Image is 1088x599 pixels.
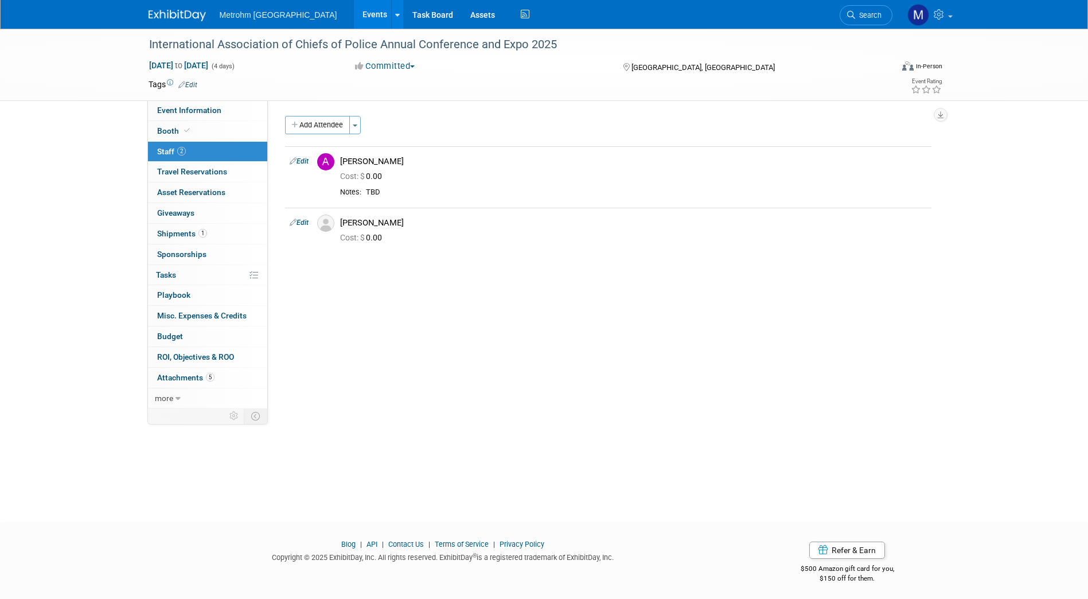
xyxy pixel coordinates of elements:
span: Staff [157,147,186,156]
span: more [155,394,173,403]
div: Event Rating [911,79,942,84]
a: Terms of Service [435,540,489,549]
img: Format-Inperson.png [902,61,914,71]
a: Sponsorships [148,244,267,265]
div: Notes: [340,188,361,197]
div: TBD [366,188,927,197]
sup: ® [473,553,477,559]
button: Add Attendee [285,116,350,134]
div: $150 off for them. [755,574,940,584]
span: Giveaways [157,208,194,217]
div: International Association of Chiefs of Police Annual Conference and Expo 2025 [145,34,875,55]
span: [GEOGRAPHIC_DATA], [GEOGRAPHIC_DATA] [631,63,775,72]
span: Sponsorships [157,250,206,259]
a: Asset Reservations [148,182,267,203]
span: Event Information [157,106,221,115]
img: Associate-Profile-5.png [317,215,334,232]
a: Event Information [148,100,267,120]
span: Playbook [157,290,190,299]
span: (4 days) [210,63,235,70]
td: Tags [149,79,197,90]
span: to [173,61,184,70]
span: Misc. Expenses & Credits [157,311,247,320]
span: Attachments [157,373,215,382]
span: Booth [157,126,192,135]
span: | [357,540,365,549]
img: ExhibitDay [149,10,206,21]
a: Giveaways [148,203,267,223]
a: Budget [148,326,267,347]
img: A.jpg [317,153,334,170]
a: Contact Us [388,540,424,549]
span: [DATE] [DATE] [149,60,209,71]
span: Search [855,11,882,20]
span: | [379,540,387,549]
div: Copyright © 2025 ExhibitDay, Inc. All rights reserved. ExhibitDay is a registered trademark of Ex... [149,550,738,563]
i: Booth reservation complete [184,127,190,134]
a: Travel Reservations [148,162,267,182]
a: more [148,388,267,409]
span: Shipments [157,229,207,238]
div: $500 Amazon gift card for you, [755,557,940,583]
a: API [366,540,377,549]
div: [PERSON_NAME] [340,217,927,228]
a: Privacy Policy [500,540,544,549]
td: Personalize Event Tab Strip [224,409,244,423]
div: In-Person [915,62,942,71]
span: 1 [198,229,207,238]
a: ROI, Objectives & ROO [148,347,267,367]
a: Edit [290,219,309,227]
span: Cost: $ [340,233,366,242]
td: Toggle Event Tabs [244,409,267,423]
a: Playbook [148,285,267,305]
span: ROI, Objectives & ROO [157,352,234,361]
span: Travel Reservations [157,167,227,176]
span: Asset Reservations [157,188,225,197]
span: Cost: $ [340,172,366,181]
button: Committed [351,60,419,72]
span: 2 [177,147,186,155]
a: Attachments5 [148,368,267,388]
span: 5 [206,373,215,382]
a: Search [840,5,892,25]
div: [PERSON_NAME] [340,156,927,167]
a: Refer & Earn [809,542,885,559]
a: Edit [178,81,197,89]
span: Budget [157,332,183,341]
span: | [490,540,498,549]
a: Staff2 [148,142,267,162]
a: Misc. Expenses & Credits [148,306,267,326]
a: Tasks [148,265,267,285]
span: 0.00 [340,172,387,181]
a: Booth [148,121,267,141]
a: Shipments1 [148,224,267,244]
img: Michelle Simoes [907,4,929,26]
span: | [426,540,433,549]
span: Tasks [156,270,176,279]
span: 0.00 [340,233,387,242]
span: Metrohm [GEOGRAPHIC_DATA] [220,10,337,20]
a: Blog [341,540,356,549]
a: Edit [290,157,309,165]
div: Event Format [825,60,943,77]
